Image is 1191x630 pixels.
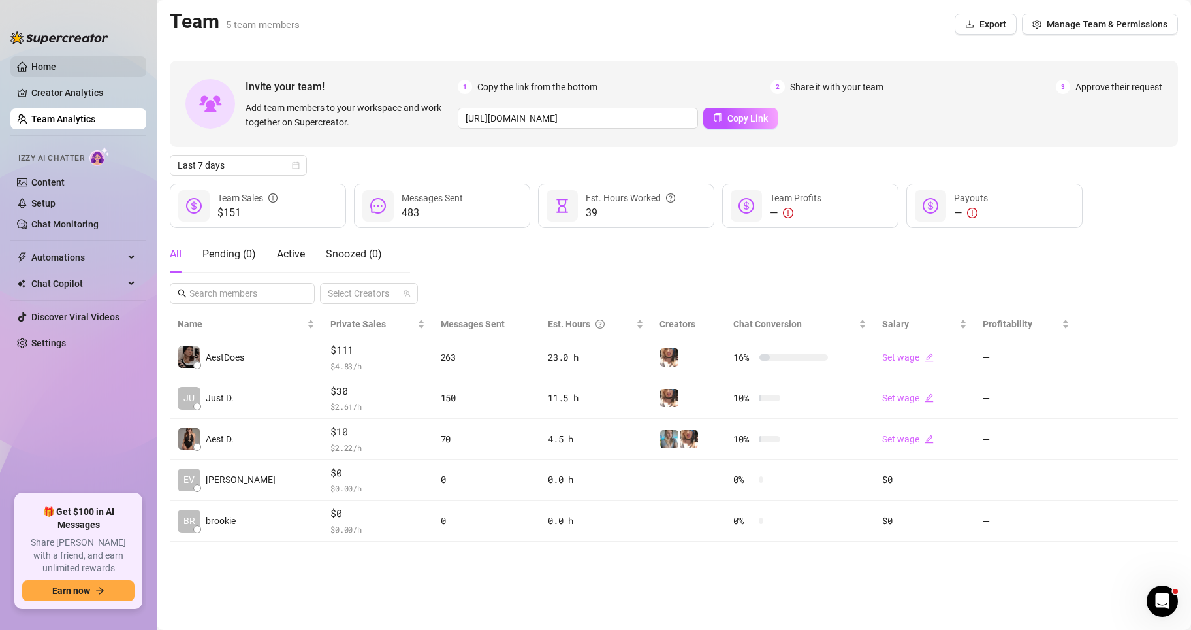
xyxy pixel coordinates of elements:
[713,113,722,122] span: copy
[202,246,256,262] div: Pending ( 0 )
[330,465,424,481] span: $0
[586,205,675,221] span: 39
[246,101,453,129] span: Add team members to your workspace and work together on Supercreator.
[975,501,1077,542] td: —
[923,198,938,214] span: dollar-circle
[402,205,463,221] span: 483
[22,580,135,601] button: Earn nowarrow-right
[925,435,934,444] span: edit
[31,219,99,229] a: Chat Monitoring
[330,384,424,399] span: $30
[22,506,135,531] span: 🎁 Get $100 in AI Messages
[727,113,768,124] span: Copy Link
[178,346,200,368] img: AestDoes
[770,193,821,203] span: Team Profits
[330,523,424,536] span: $ 0.00 /h
[402,193,463,203] span: Messages Sent
[790,80,883,94] span: Share it with your team
[441,350,532,365] div: 263
[652,312,725,337] th: Creators
[226,19,300,31] span: 5 team members
[330,342,424,358] span: $111
[733,514,754,528] span: 0 %
[217,191,278,205] div: Team Sales
[403,290,411,297] span: team
[733,391,754,405] span: 10 %
[206,350,244,365] span: AestDoes
[178,428,200,450] img: Aest Does
[441,391,532,405] div: 150
[370,198,386,214] span: message
[330,506,424,522] span: $0
[882,514,967,528] div: $0
[170,9,300,34] h2: Team
[31,198,56,208] a: Setup
[586,191,675,205] div: Est. Hours Worked
[967,208,977,218] span: exclamation-circle
[441,514,532,528] div: 0
[477,80,597,94] span: Copy the link from the bottom
[733,472,754,487] span: 0 %
[31,273,124,294] span: Chat Copilot
[733,319,802,329] span: Chat Conversion
[975,378,1077,420] td: —
[965,20,974,29] span: download
[31,312,119,322] a: Discover Viral Videos
[31,114,95,124] a: Team Analytics
[770,80,785,94] span: 2
[178,317,304,331] span: Name
[882,393,934,403] a: Set wageedit
[22,537,135,575] span: Share [PERSON_NAME] with a friend, and earn unlimited rewards
[206,432,234,446] span: Aest D.
[246,78,458,95] span: Invite your team!
[680,430,698,448] img: Aest
[17,279,25,288] img: Chat Copilot
[441,432,532,446] div: 70
[170,246,182,262] div: All
[330,482,424,495] span: $ 0.00 /h
[660,430,678,448] img: Aest
[10,31,108,44] img: logo-BBDzfeDw.svg
[1047,19,1167,29] span: Manage Team & Permissions
[548,391,644,405] div: 11.5 h
[975,337,1077,378] td: —
[183,514,195,528] span: BR
[1147,586,1178,617] iframe: Intercom live chat
[983,319,1032,329] span: Profitability
[955,14,1017,35] button: Export
[548,350,644,365] div: 23.0 h
[330,400,424,413] span: $ 2.61 /h
[783,208,793,218] span: exclamation-circle
[206,391,234,405] span: Just D.
[666,191,675,205] span: question-circle
[178,156,299,175] span: Last 7 days
[882,352,934,363] a: Set wageedit
[441,319,505,329] span: Messages Sent
[31,61,56,72] a: Home
[979,19,1006,29] span: Export
[31,177,65,188] a: Content
[554,198,570,214] span: hourglass
[330,441,424,454] span: $ 2.22 /h
[703,108,778,129] button: Copy Link
[548,432,644,446] div: 4.5 h
[882,472,967,487] div: $0
[170,312,323,337] th: Name
[548,514,644,528] div: 0.0 h
[548,472,644,487] div: 0.0 h
[292,161,300,169] span: calendar
[1056,80,1070,94] span: 3
[660,348,678,367] img: Aest
[186,198,202,214] span: dollar-circle
[326,248,382,260] span: Snoozed ( 0 )
[733,350,754,365] span: 16 %
[975,419,1077,460] td: —
[268,191,278,205] span: info-circle
[975,460,1077,501] td: —
[1022,14,1178,35] button: Manage Team & Permissions
[660,389,678,407] img: Aest
[31,247,124,268] span: Automations
[882,319,909,329] span: Salary
[330,359,424,373] span: $ 4.83 /h
[18,152,84,165] span: Izzy AI Chatter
